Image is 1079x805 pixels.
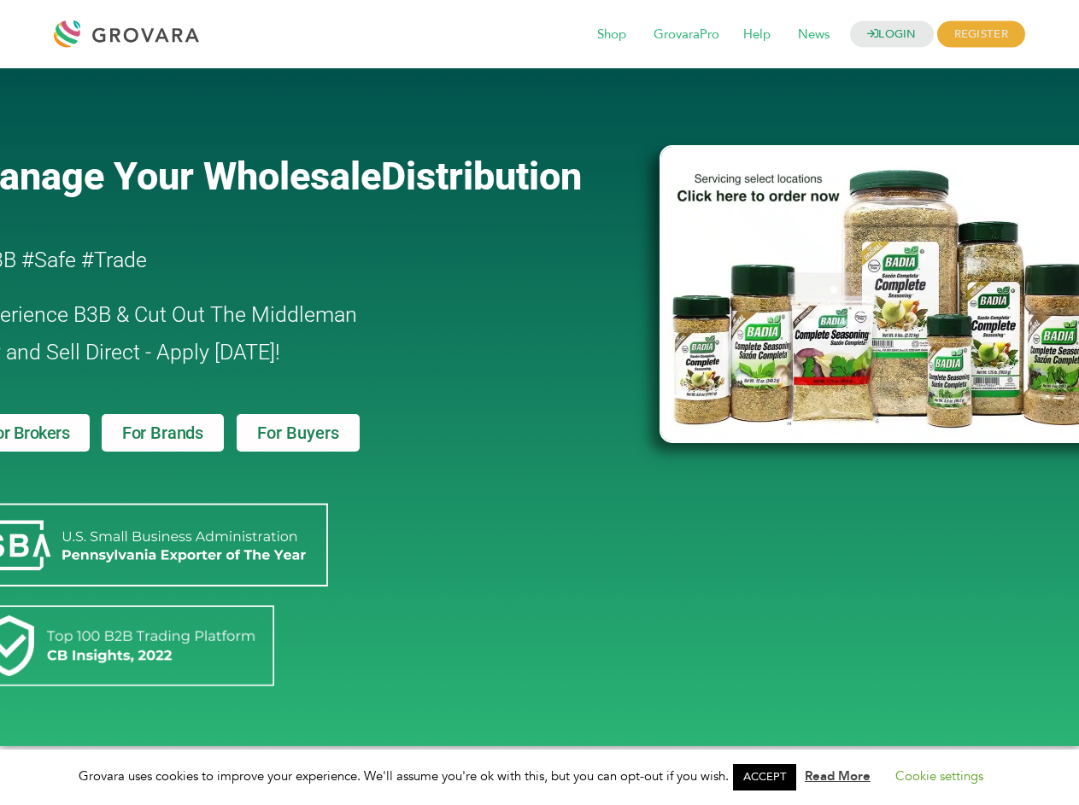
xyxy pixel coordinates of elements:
[585,19,638,51] span: Shop
[642,19,731,51] span: GrovaraPro
[805,767,871,785] a: Read More
[102,414,224,452] a: For Brands
[237,414,360,452] a: For Buyers
[786,26,842,44] a: News
[786,19,842,51] span: News
[642,26,731,44] a: GrovaraPro
[731,19,783,51] span: Help
[122,424,203,441] span: For Brands
[79,767,1000,785] span: Grovara uses cookies to improve your experience. We'll assume you're ok with this, but you can op...
[257,424,339,441] span: For Buyers
[585,26,638,44] a: Shop
[381,154,582,199] span: Distribution
[733,764,796,790] a: ACCEPT
[937,21,1025,48] span: REGISTER
[850,21,934,48] a: LOGIN
[895,767,983,785] a: Cookie settings
[731,26,783,44] a: Help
